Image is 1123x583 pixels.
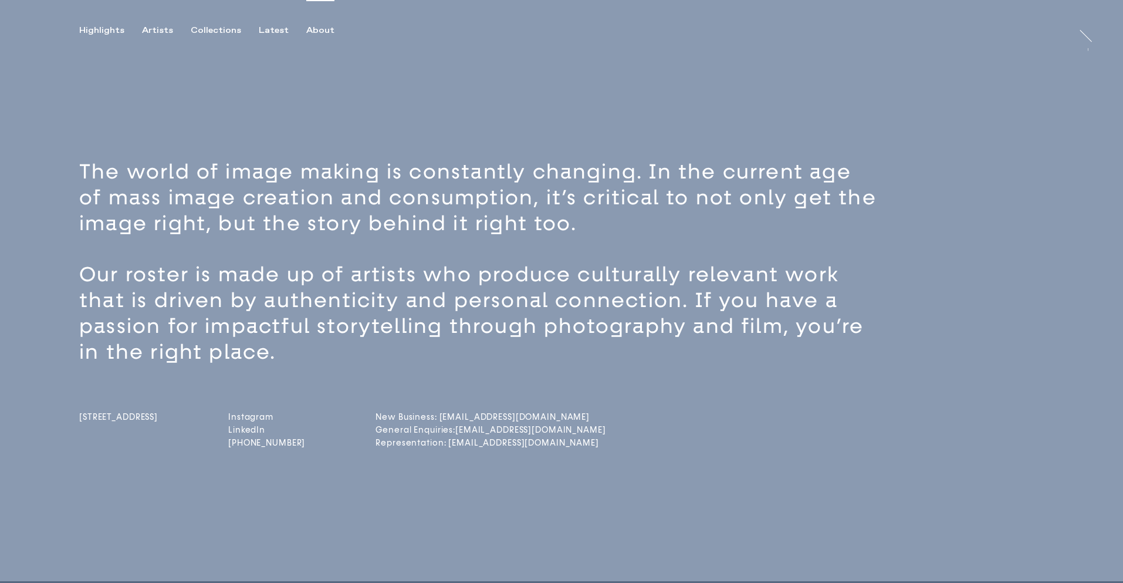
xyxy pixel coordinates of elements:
[259,25,289,36] div: Latest
[191,25,259,36] button: Collections
[79,25,124,36] div: Highlights
[259,25,306,36] button: Latest
[79,412,158,422] span: [STREET_ADDRESS]
[376,438,468,448] a: Representation: [EMAIL_ADDRESS][DOMAIN_NAME]
[191,25,241,36] div: Collections
[79,262,884,365] p: Our roster is made up of artists who produce culturally relevant work that is driven by authentic...
[142,25,191,36] button: Artists
[376,412,468,422] a: New Business: [EMAIL_ADDRESS][DOMAIN_NAME]
[79,412,158,451] a: [STREET_ADDRESS]
[376,425,468,435] a: General Enquiries:[EMAIL_ADDRESS][DOMAIN_NAME]
[228,425,305,435] a: LinkedIn
[79,159,884,237] p: The world of image making is constantly changing. In the current age of mass image creation and c...
[306,25,334,36] div: About
[142,25,173,36] div: Artists
[79,25,142,36] button: Highlights
[306,25,352,36] button: About
[228,412,305,422] a: Instagram
[228,438,305,448] a: [PHONE_NUMBER]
